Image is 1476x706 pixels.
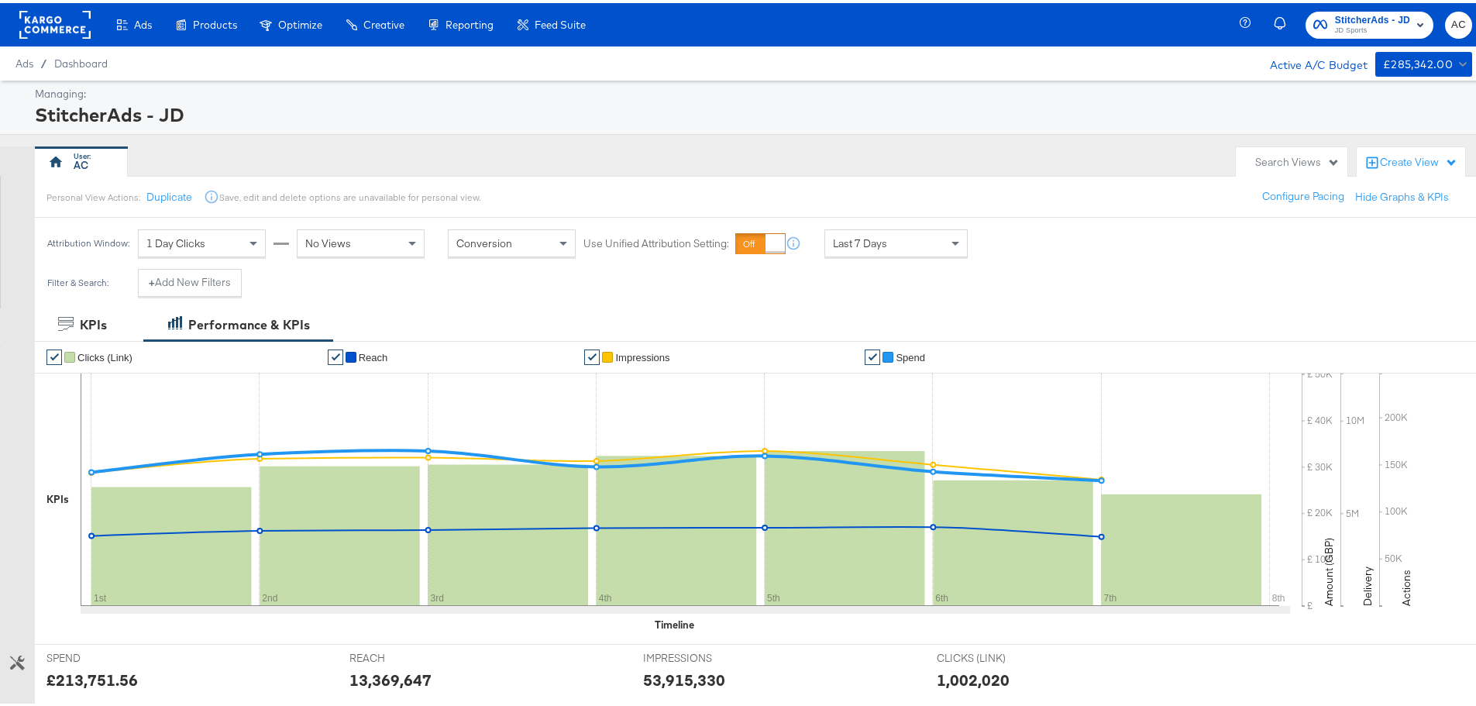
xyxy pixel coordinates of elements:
[46,235,130,246] div: Attribution Window:
[349,666,432,688] div: 13,369,647
[937,666,1010,688] div: 1,002,020
[138,266,242,294] button: +Add New Filters
[134,15,152,28] span: Ads
[583,233,729,248] label: Use Unified Attribution Setting:
[643,648,759,663] span: IMPRESSIONS
[46,274,109,285] div: Filter & Search:
[80,313,107,331] div: KPIs
[193,15,237,28] span: Products
[305,233,351,247] span: No Views
[15,54,33,67] span: Ads
[833,233,887,247] span: Last 7 Days
[1335,22,1410,34] span: JD Sports
[46,489,69,504] div: KPIs
[456,233,512,247] span: Conversion
[1451,13,1466,31] span: AC
[146,233,205,247] span: 1 Day Clicks
[1361,563,1375,603] text: Delivery
[937,648,1053,663] span: CLICKS (LINK)
[1399,567,1413,603] text: Actions
[1306,9,1433,36] button: StitcherAds - JDJD Sports
[46,188,140,201] div: Personal View Actions:
[1375,49,1472,74] button: £285,342.00
[1254,49,1368,72] div: Active A/C Budget
[46,648,163,663] span: SPEND
[77,349,132,360] span: Clicks (Link)
[278,15,322,28] span: Optimize
[74,155,88,170] div: AC
[188,313,310,331] div: Performance & KPIs
[1383,52,1453,71] div: £285,342.00
[54,54,108,67] a: Dashboard
[1251,180,1355,208] button: Configure Pacing
[584,346,600,362] a: ✔
[865,346,880,362] a: ✔
[535,15,586,28] span: Feed Suite
[146,187,192,201] button: Duplicate
[33,54,54,67] span: /
[46,346,62,362] a: ✔
[896,349,925,360] span: Spend
[1380,152,1457,167] div: Create View
[46,666,138,688] div: £213,751.56
[643,666,725,688] div: 53,915,330
[35,98,1468,125] div: StitcherAds - JD
[1445,9,1472,36] button: AC
[615,349,669,360] span: Impressions
[328,346,343,362] a: ✔
[1322,535,1336,603] text: Amount (GBP)
[349,648,466,663] span: REACH
[446,15,494,28] span: Reporting
[1355,187,1449,201] button: Hide Graphs & KPIs
[149,272,155,287] strong: +
[655,615,694,629] div: Timeline
[363,15,404,28] span: Creative
[219,188,480,201] div: Save, edit and delete options are unavailable for personal view.
[35,84,1468,98] div: Managing:
[1255,152,1340,167] div: Search Views
[1335,9,1410,26] span: StitcherAds - JD
[359,349,388,360] span: Reach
